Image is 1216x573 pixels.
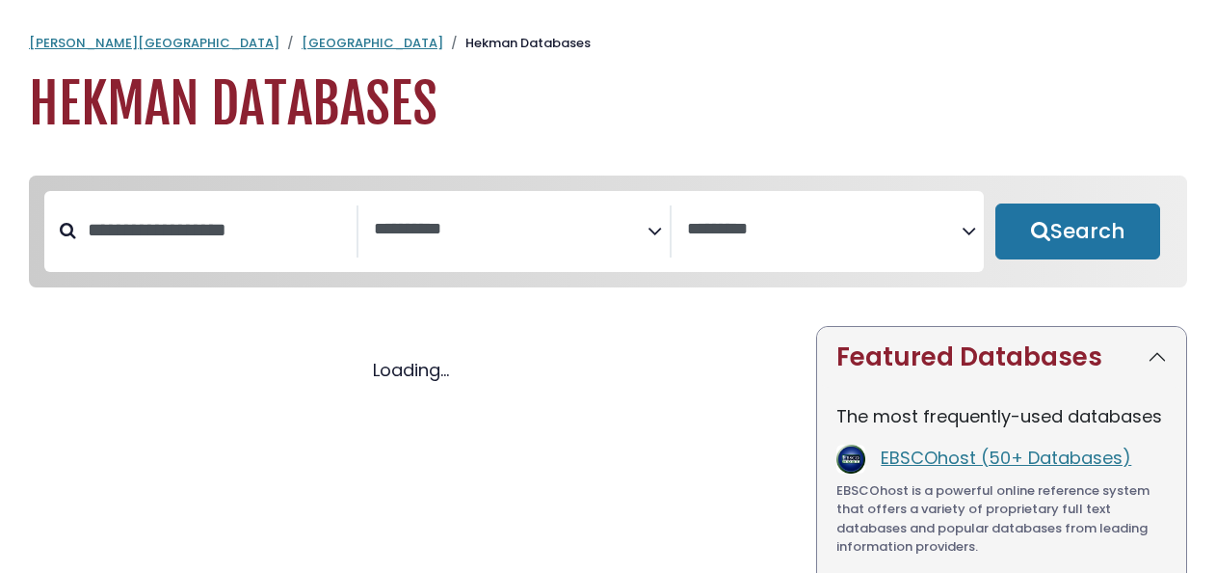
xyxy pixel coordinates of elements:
[374,220,648,240] textarea: Search
[817,327,1186,388] button: Featured Databases
[881,446,1131,470] a: EBSCOhost (50+ Databases)
[29,34,279,52] a: [PERSON_NAME][GEOGRAPHIC_DATA]
[29,357,793,383] div: Loading...
[836,403,1167,429] p: The most frequently-used databases
[29,34,1187,53] nav: breadcrumb
[443,34,591,53] li: Hekman Databases
[302,34,443,52] a: [GEOGRAPHIC_DATA]
[995,204,1160,259] button: Submit for Search Results
[687,220,962,240] textarea: Search
[76,214,357,246] input: Search database by title or keyword
[29,176,1187,287] nav: Search filters
[836,481,1167,557] p: EBSCOhost is a powerful online reference system that offers a variety of proprietary full text da...
[29,72,1187,137] h1: Hekman Databases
